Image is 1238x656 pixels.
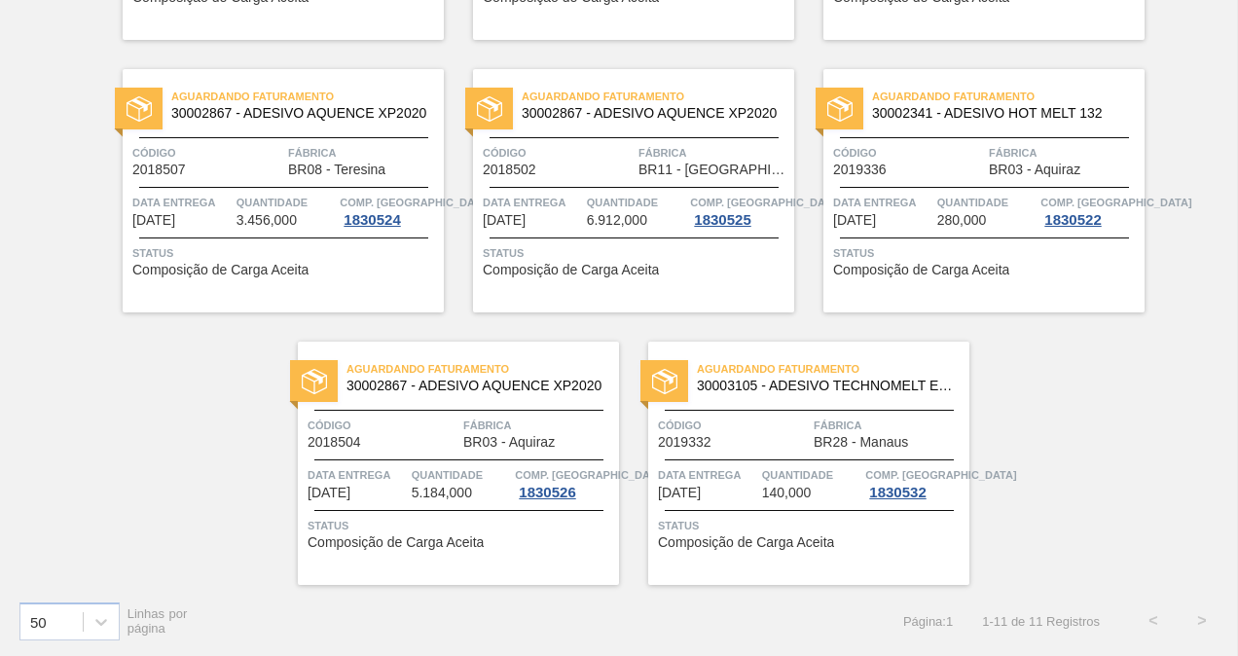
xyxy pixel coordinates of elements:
[340,193,439,228] a: Comp. [GEOGRAPHIC_DATA]1830524
[833,243,1140,263] span: Status
[515,485,579,500] div: 1830526
[658,486,701,500] span: 08/10/2025
[1040,212,1105,228] div: 1830522
[340,212,404,228] div: 1830524
[522,87,794,106] span: Aguardando Faturamento
[308,486,350,500] span: 25/09/2025
[308,535,484,550] span: Composição de Carga Aceita
[982,614,1100,629] span: 1 - 11 de 11 Registros
[132,143,283,163] span: Código
[865,465,1016,485] span: Comp. Carga
[288,143,439,163] span: Fábrica
[762,465,861,485] span: Quantidade
[132,193,232,212] span: Data entrega
[865,465,965,500] a: Comp. [GEOGRAPHIC_DATA]1830532
[132,163,186,177] span: 2018507
[658,416,809,435] span: Código
[937,193,1037,212] span: Quantidade
[444,69,794,312] a: statusAguardando Faturamento30002867 - ADESIVO AQUENCE XP2020Código2018502FábricaBR11 - [GEOGRAPH...
[93,69,444,312] a: statusAguardando Faturamento30002867 - ADESIVO AQUENCE XP2020Código2018507FábricaBR08 - TeresinaD...
[302,369,327,394] img: status
[483,193,582,212] span: Data entrega
[872,87,1145,106] span: Aguardando Faturamento
[308,416,458,435] span: Código
[989,163,1080,177] span: BR03 - Aquiraz
[658,465,757,485] span: Data entrega
[483,243,789,263] span: Status
[872,106,1129,121] span: 30002341 - ADESIVO HOT MELT 132
[833,143,984,163] span: Código
[308,465,407,485] span: Data entrega
[989,143,1140,163] span: Fábrica
[340,193,491,212] span: Comp. Carga
[833,263,1009,277] span: Composição de Carga Aceita
[483,143,634,163] span: Código
[132,263,309,277] span: Composição de Carga Aceita
[483,263,659,277] span: Composição de Carga Aceita
[127,606,188,636] span: Linhas por página
[690,193,789,228] a: Comp. [GEOGRAPHIC_DATA]1830525
[269,342,619,585] a: statusAguardando Faturamento30002867 - ADESIVO AQUENCE XP2020Código2018504FábricaBR03 - AquirazDa...
[412,465,511,485] span: Quantidade
[346,379,603,393] span: 30002867 - ADESIVO AQUENCE XP2020
[652,369,677,394] img: status
[308,435,361,450] span: 2018504
[237,213,297,228] span: 3.456,000
[814,416,965,435] span: Fábrica
[937,213,987,228] span: 280,000
[1040,193,1191,212] span: Comp. Carga
[697,379,954,393] span: 30003105 - ADESIVO TECHNOMELT EM 362
[865,485,929,500] div: 1830532
[1178,597,1226,645] button: >
[833,163,887,177] span: 2019336
[833,193,932,212] span: Data entrega
[587,193,686,212] span: Quantidade
[346,359,619,379] span: Aguardando Faturamento
[132,213,175,228] span: 23/09/2025
[522,106,779,121] span: 30002867 - ADESIVO AQUENCE XP2020
[833,213,876,228] span: 25/09/2025
[794,69,1145,312] a: statusAguardando Faturamento30002341 - ADESIVO HOT MELT 132Código2019336FábricaBR03 - AquirazData...
[619,342,969,585] a: statusAguardando Faturamento30003105 - ADESIVO TECHNOMELT EM 362Código2019332FábricaBR28 - Manaus...
[638,163,789,177] span: BR11 - São Luís
[412,486,472,500] span: 5.184,000
[132,243,439,263] span: Status
[171,106,428,121] span: 30002867 - ADESIVO AQUENCE XP2020
[463,416,614,435] span: Fábrica
[483,213,526,228] span: 23/09/2025
[1040,193,1140,228] a: Comp. [GEOGRAPHIC_DATA]1830522
[762,486,812,500] span: 140,000
[30,613,47,630] div: 50
[658,435,711,450] span: 2019332
[515,465,614,500] a: Comp. [GEOGRAPHIC_DATA]1830526
[515,465,666,485] span: Comp. Carga
[483,163,536,177] span: 2018502
[1129,597,1178,645] button: <
[477,96,502,122] img: status
[658,535,834,550] span: Composição de Carga Aceita
[463,435,555,450] span: BR03 - Aquiraz
[127,96,152,122] img: status
[308,516,614,535] span: Status
[827,96,853,122] img: status
[237,193,336,212] span: Quantidade
[690,212,754,228] div: 1830525
[587,213,647,228] span: 6.912,000
[658,516,965,535] span: Status
[288,163,385,177] span: BR08 - Teresina
[690,193,841,212] span: Comp. Carga
[903,614,953,629] span: Página : 1
[638,143,789,163] span: Fábrica
[171,87,444,106] span: Aguardando Faturamento
[697,359,969,379] span: Aguardando Faturamento
[814,435,908,450] span: BR28 - Manaus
